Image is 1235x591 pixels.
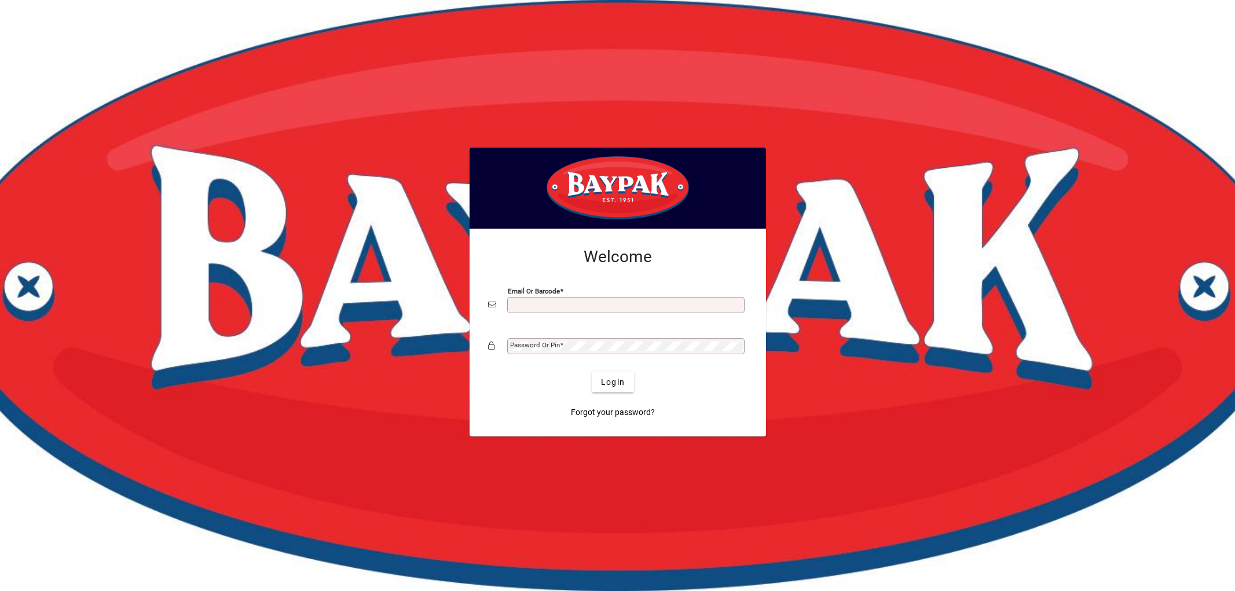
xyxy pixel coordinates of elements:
[510,341,560,349] mat-label: Password or Pin
[566,402,659,423] a: Forgot your password?
[592,372,634,392] button: Login
[488,247,747,267] h2: Welcome
[571,406,655,419] span: Forgot your password?
[508,287,560,295] mat-label: Email or Barcode
[601,376,625,388] span: Login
